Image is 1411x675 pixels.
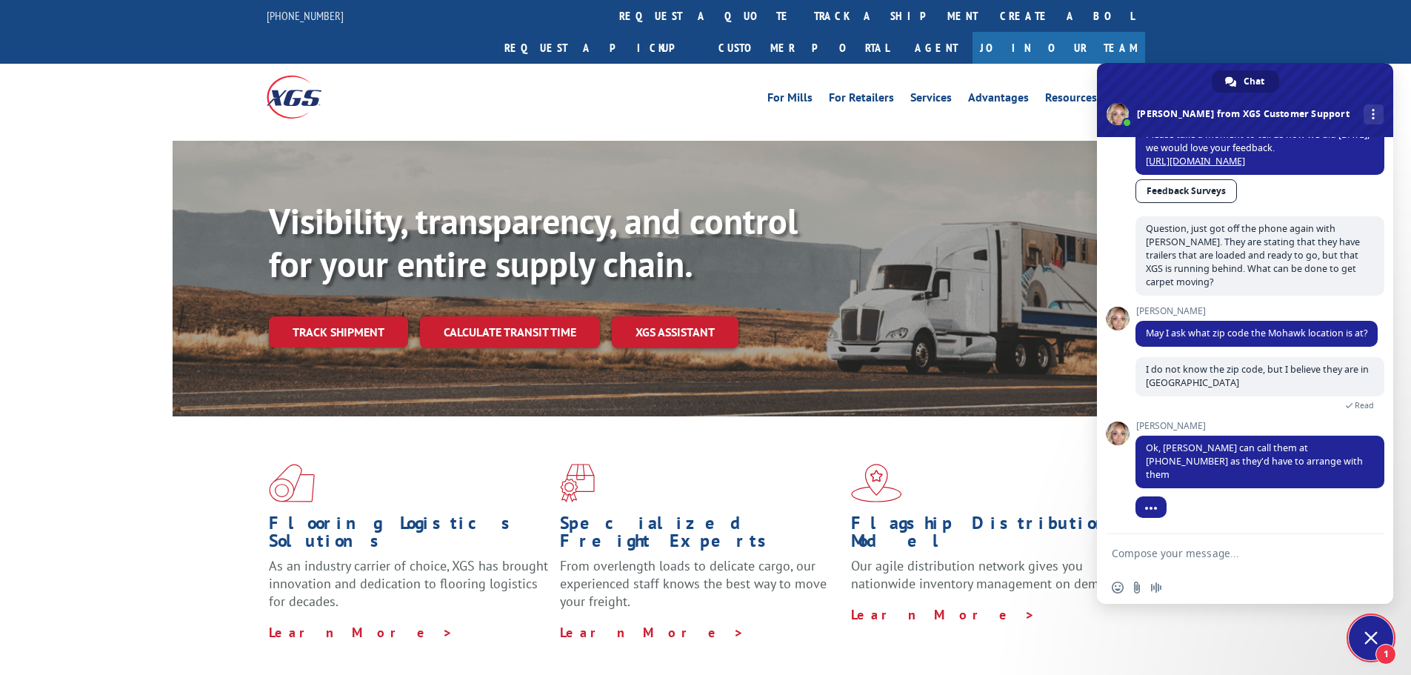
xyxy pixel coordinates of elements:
[269,557,548,610] span: As an industry carrier of choice, XGS has brought innovation and dedication to flooring logistics...
[269,624,453,641] a: Learn More >
[1131,582,1143,593] span: Send a file
[1135,421,1384,431] span: [PERSON_NAME]
[1045,92,1097,108] a: Resources
[1349,616,1393,660] div: Close chat
[420,316,600,348] a: Calculate transit time
[973,32,1145,64] a: Join Our Team
[560,624,744,641] a: Learn More >
[1364,104,1384,124] div: More channels
[851,606,1035,623] a: Learn More >
[829,92,894,108] a: For Retailers
[1146,155,1245,167] a: [URL][DOMAIN_NAME]
[269,198,798,287] b: Visibility, transparency, and control for your entire supply chain.
[560,464,595,502] img: xgs-icon-focused-on-flooring-red
[267,8,344,23] a: [PHONE_NUMBER]
[1135,306,1378,316] span: [PERSON_NAME]
[1135,179,1237,203] a: Feedback Surveys
[707,32,900,64] a: Customer Portal
[767,92,813,108] a: For Mills
[1146,327,1367,339] span: May I ask what zip code the Mohawk location is at?
[851,514,1131,557] h1: Flagship Distribution Model
[269,316,408,348] a: Track shipment
[900,32,973,64] a: Agent
[1112,547,1346,560] textarea: Compose your message...
[851,464,902,502] img: xgs-icon-flagship-distribution-model-red
[968,92,1029,108] a: Advantages
[560,557,840,623] p: From overlength loads to delicate cargo, our experienced staff knows the best way to move your fr...
[1112,582,1124,593] span: Insert an emoji
[612,316,738,348] a: XGS ASSISTANT
[1146,442,1363,481] span: Ok, [PERSON_NAME] can call them at [PHONE_NUMBER] as they'd have to arrange with them
[1375,644,1396,665] span: 1
[1146,363,1369,389] span: I do not know the zip code, but I believe they are in [GEOGRAPHIC_DATA]
[560,514,840,557] h1: Specialized Freight Experts
[1244,70,1264,93] span: Chat
[493,32,707,64] a: Request a pickup
[910,92,952,108] a: Services
[1355,400,1374,410] span: Read
[851,557,1124,592] span: Our agile distribution network gives you nationwide inventory management on demand.
[269,514,549,557] h1: Flooring Logistics Solutions
[1150,582,1162,593] span: Audio message
[1212,70,1279,93] div: Chat
[1146,222,1360,288] span: Question, just got off the phone again with [PERSON_NAME]. They are stating that they have traile...
[269,464,315,502] img: xgs-icon-total-supply-chain-intelligence-red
